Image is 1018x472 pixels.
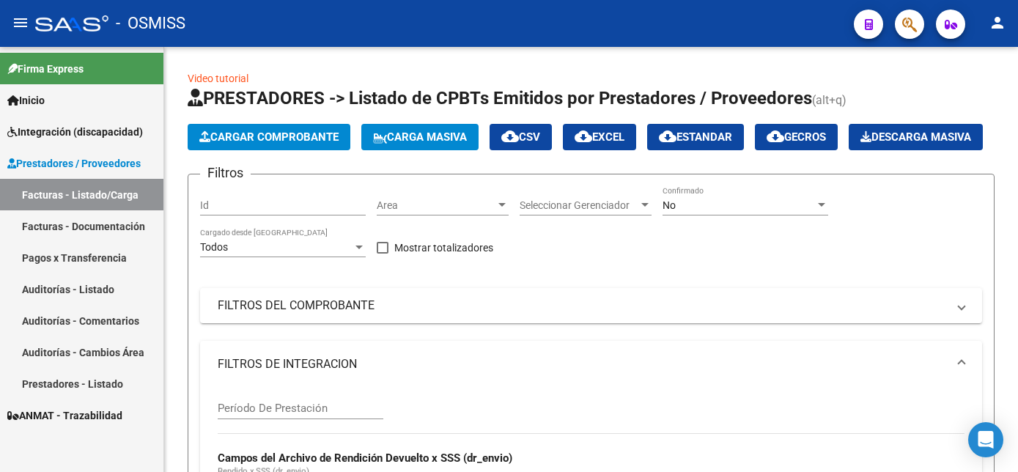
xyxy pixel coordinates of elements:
mat-icon: cloud_download [501,128,519,145]
h3: Filtros [200,163,251,183]
span: Area [377,199,495,212]
div: Open Intercom Messenger [968,422,1003,457]
button: Estandar [647,124,744,150]
span: Firma Express [7,61,84,77]
strong: Campos del Archivo de Rendición Devuelto x SSS (dr_envio) [218,451,512,465]
app-download-masive: Descarga masiva de comprobantes (adjuntos) [849,124,983,150]
span: (alt+q) [812,93,847,107]
button: Gecros [755,124,838,150]
mat-panel-title: FILTROS DE INTEGRACION [218,356,947,372]
span: CSV [501,130,540,144]
span: Estandar [659,130,732,144]
mat-panel-title: FILTROS DEL COMPROBANTE [218,298,947,314]
span: Inicio [7,92,45,108]
span: Gecros [767,130,826,144]
mat-icon: menu [12,14,29,32]
mat-expansion-panel-header: FILTROS DEL COMPROBANTE [200,288,982,323]
mat-icon: cloud_download [767,128,784,145]
button: Cargar Comprobante [188,124,350,150]
span: - OSMISS [116,7,185,40]
span: Carga Masiva [373,130,467,144]
span: Descarga Masiva [860,130,971,144]
span: Mostrar totalizadores [394,239,493,257]
span: Cargar Comprobante [199,130,339,144]
a: Video tutorial [188,73,248,84]
span: Integración (discapacidad) [7,124,143,140]
span: ANMAT - Trazabilidad [7,408,122,424]
span: No [663,199,676,211]
span: EXCEL [575,130,624,144]
span: Todos [200,241,228,253]
mat-expansion-panel-header: FILTROS DE INTEGRACION [200,341,982,388]
button: Carga Masiva [361,124,479,150]
mat-icon: person [989,14,1006,32]
button: CSV [490,124,552,150]
span: PRESTADORES -> Listado de CPBTs Emitidos por Prestadores / Proveedores [188,88,812,108]
button: EXCEL [563,124,636,150]
button: Descarga Masiva [849,124,983,150]
mat-icon: cloud_download [659,128,676,145]
mat-icon: cloud_download [575,128,592,145]
span: Seleccionar Gerenciador [520,199,638,212]
span: Prestadores / Proveedores [7,155,141,172]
